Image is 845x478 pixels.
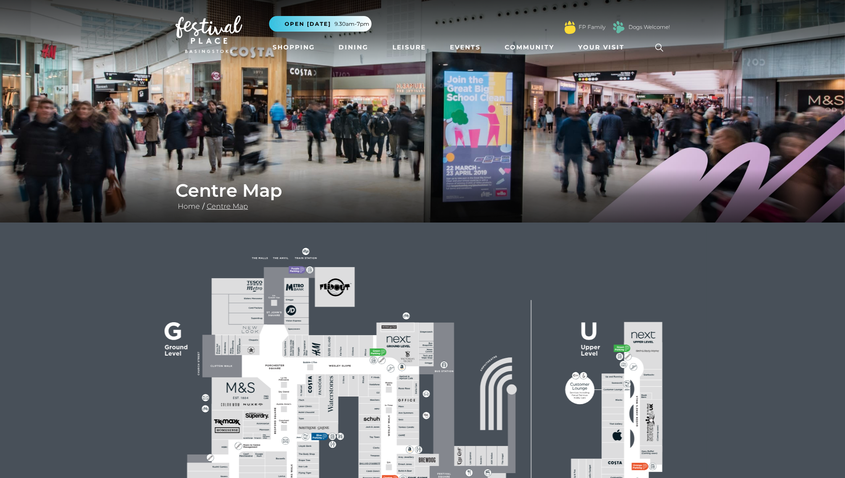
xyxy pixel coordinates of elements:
span: Your Visit [578,43,625,52]
a: FP Family [579,23,605,31]
a: Centre Map [204,202,250,211]
a: Leisure [389,39,429,56]
h1: Centre Map [176,180,670,201]
a: Your Visit [575,39,633,56]
div: / [169,180,677,212]
a: Community [501,39,558,56]
span: 9.30am-7pm [335,20,369,28]
a: Events [446,39,484,56]
img: Festival Place Logo [176,16,242,53]
a: Dining [335,39,372,56]
span: Open [DATE] [285,20,331,28]
a: Shopping [269,39,318,56]
a: Dogs Welcome! [629,23,670,31]
a: Home [176,202,202,211]
button: Open [DATE] 9.30am-7pm [269,16,371,32]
